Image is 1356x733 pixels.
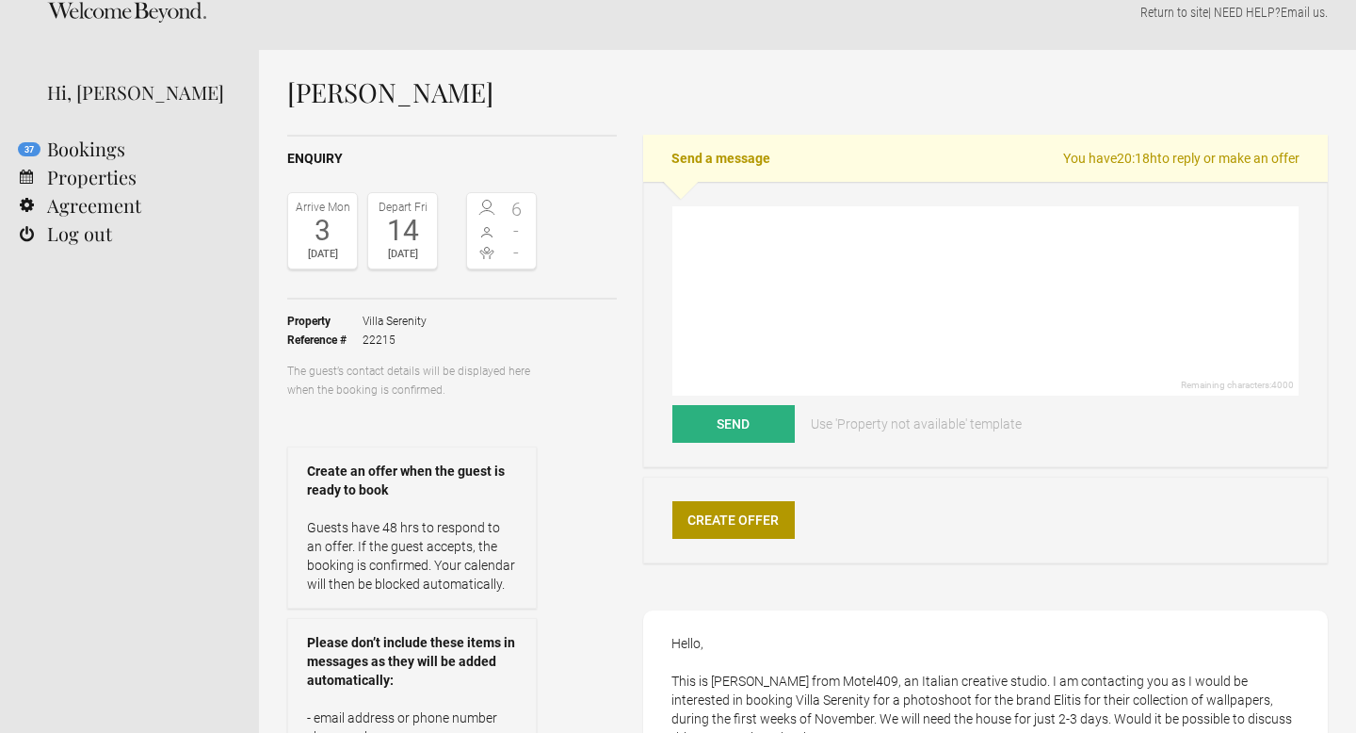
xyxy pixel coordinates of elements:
strong: Reference # [287,331,363,350]
div: Depart Fri [373,198,432,217]
span: - [502,243,532,262]
p: | NEED HELP? . [287,3,1328,22]
strong: Property [287,312,363,331]
flynt-countdown: 20:18h [1117,151,1157,166]
p: Guests have 48 hrs to respond to an offer. If the guest accepts, the booking is confirmed. Your c... [307,518,517,594]
a: Return to site [1140,5,1208,20]
h1: [PERSON_NAME] [287,78,1328,106]
span: 6 [502,200,532,219]
a: Email us [1281,5,1325,20]
p: The guest’s contact details will be displayed here when the booking is confirmed. [287,362,537,399]
button: Send [672,405,795,443]
div: 14 [373,217,432,245]
h2: Enquiry [287,149,617,169]
span: You have to reply or make an offer [1063,149,1299,168]
span: Villa Serenity [363,312,427,331]
strong: Create an offer when the guest is ready to book [307,462,517,499]
span: 22215 [363,331,427,350]
span: - [502,221,532,240]
strong: Please don’t include these items in messages as they will be added automatically: [307,633,517,690]
div: 3 [293,217,352,245]
a: Use 'Property not available' template [798,405,1035,443]
h2: Send a message [643,135,1328,182]
a: Create Offer [672,501,795,539]
div: Arrive Mon [293,198,352,217]
div: [DATE] [373,245,432,264]
div: [DATE] [293,245,352,264]
div: Hi, [PERSON_NAME] [47,78,231,106]
flynt-notification-badge: 37 [18,142,40,156]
